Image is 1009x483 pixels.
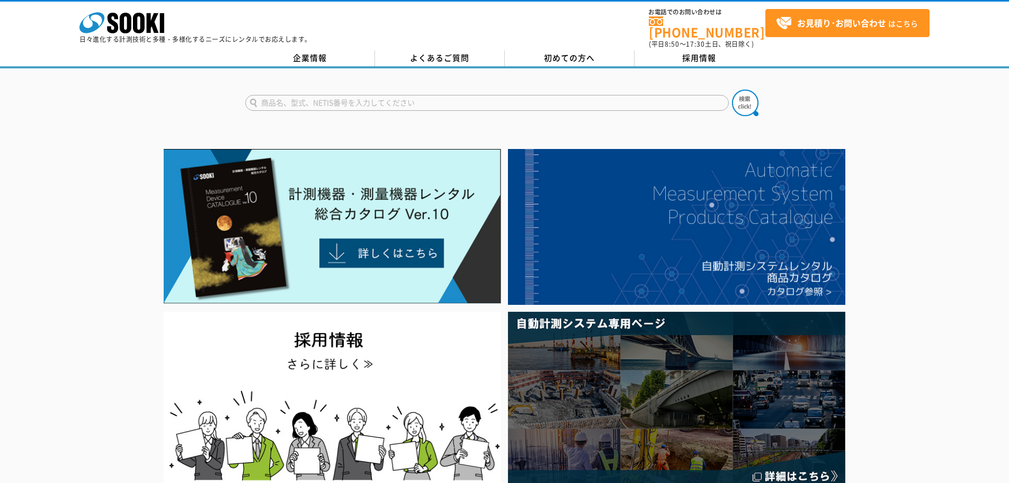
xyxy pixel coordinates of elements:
[164,149,501,304] img: Catalog Ver10
[544,52,595,64] span: 初めての方へ
[375,50,505,66] a: よくあるご質問
[505,50,635,66] a: 初めての方へ
[245,50,375,66] a: 企業情報
[765,9,930,37] a: お見積り･お問い合わせはこちら
[732,90,758,116] img: btn_search.png
[649,9,765,15] span: お電話でのお問い合わせは
[649,39,754,49] span: (平日 ～ 土日、祝日除く)
[245,95,729,111] input: 商品名、型式、NETIS番号を入力してください
[508,149,845,305] img: 自動計測システムカタログ
[79,36,311,42] p: 日々進化する計測技術と多種・多様化するニーズにレンタルでお応えします。
[797,16,886,29] strong: お見積り･お問い合わせ
[686,39,705,49] span: 17:30
[635,50,764,66] a: 採用情報
[665,39,680,49] span: 8:50
[649,16,765,38] a: [PHONE_NUMBER]
[776,15,918,31] span: はこちら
